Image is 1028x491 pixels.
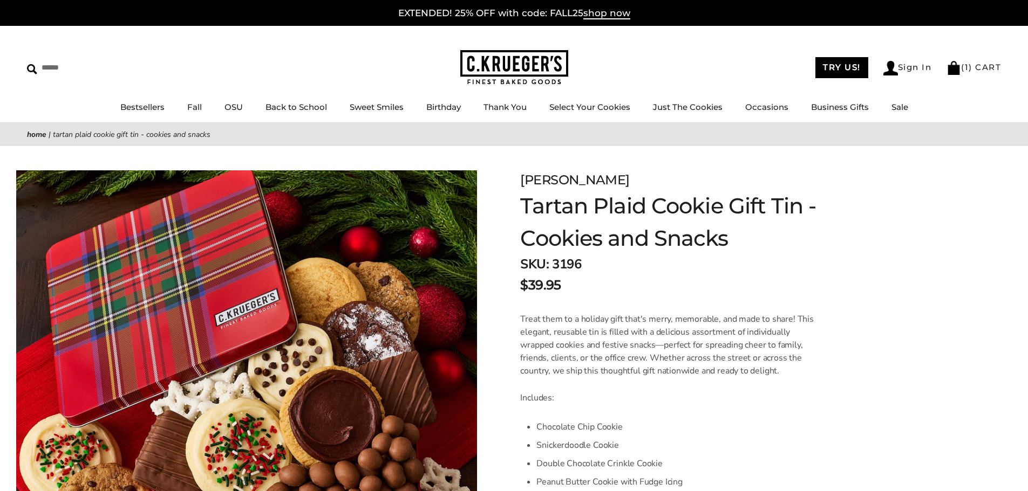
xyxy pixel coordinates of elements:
[49,129,51,140] span: |
[883,61,898,75] img: Account
[9,450,112,482] iframe: Sign Up via Text for Offers
[520,313,815,377] p: Treat them to a holiday gift that's merry, memorable, and made to share! This elegant, reusable t...
[120,102,165,112] a: Bestsellers
[947,62,1001,72] a: (1) CART
[947,61,961,75] img: Bag
[27,129,46,140] a: Home
[520,275,561,295] span: $39.95
[398,8,630,19] a: EXTENDED! 25% OFF with code: FALL25shop now
[653,102,723,112] a: Just The Cookies
[536,418,815,436] li: Chocolate Chip Cookie
[520,391,815,404] p: Includes:
[536,473,815,491] li: Peanut Butter Cookie with Fudge Icing
[745,102,788,112] a: Occasions
[350,102,404,112] a: Sweet Smiles
[520,190,864,254] h1: Tartan Plaid Cookie Gift Tin - Cookies and Snacks
[552,255,581,273] span: 3196
[549,102,630,112] a: Select Your Cookies
[891,102,908,112] a: Sale
[536,454,815,473] li: Double Chocolate Crinkle Cookie
[265,102,327,112] a: Back to School
[883,61,932,75] a: Sign In
[460,50,568,85] img: C.KRUEGER'S
[811,102,869,112] a: Business Gifts
[520,170,864,190] div: [PERSON_NAME]
[965,62,969,72] span: 1
[224,102,243,112] a: OSU
[27,59,155,76] input: Search
[426,102,461,112] a: Birthday
[520,255,549,273] strong: SKU:
[53,129,210,140] span: Tartan Plaid Cookie Gift Tin - Cookies and Snacks
[27,64,37,74] img: Search
[187,102,202,112] a: Fall
[484,102,527,112] a: Thank You
[815,57,868,78] a: TRY US!
[27,128,1001,141] nav: breadcrumbs
[583,8,630,19] span: shop now
[536,436,815,454] li: Snickerdoodle Cookie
